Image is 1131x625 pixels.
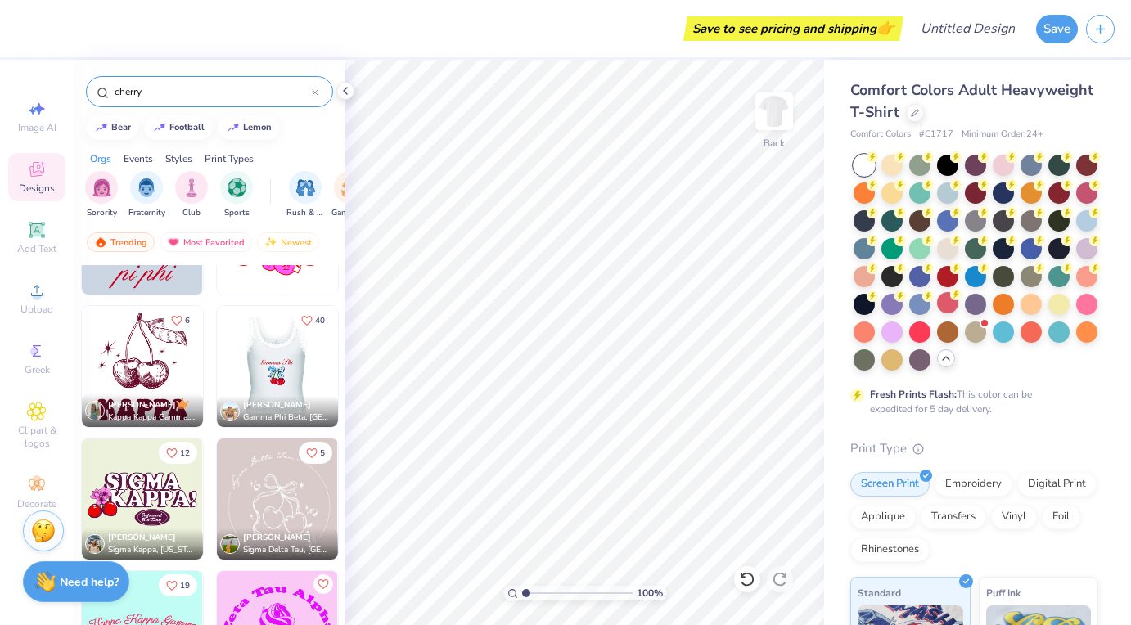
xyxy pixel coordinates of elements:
[220,171,253,219] div: filter for Sports
[17,242,56,255] span: Add Text
[243,399,311,411] span: [PERSON_NAME]
[908,12,1028,45] input: Untitled Design
[113,83,312,100] input: Try "Alpha"
[137,178,155,197] img: Fraternity Image
[169,123,205,132] div: football
[128,207,165,219] span: Fraternity
[160,232,252,252] div: Most Favorited
[180,582,190,590] span: 19
[296,178,315,197] img: Rush & Bid Image
[90,151,111,166] div: Orgs
[315,317,325,325] span: 40
[8,424,65,450] span: Clipart & logos
[313,574,333,594] button: Like
[991,505,1037,529] div: Vinyl
[85,534,105,554] img: Avatar
[108,544,196,556] span: Sigma Kappa, [US_STATE][GEOGRAPHIC_DATA]
[299,442,332,464] button: Like
[264,236,277,248] img: Newest.gif
[128,171,165,219] div: filter for Fraternity
[637,586,663,600] span: 100 %
[124,151,153,166] div: Events
[92,178,111,197] img: Sorority Image
[294,309,332,331] button: Like
[82,438,203,560] img: 677a63e6-8eb5-44f3-a3e0-e344a4df7bdd
[108,411,196,424] span: Kappa Kappa Gamma, [GEOGRAPHIC_DATA]
[257,232,319,252] div: Newest
[180,449,190,457] span: 12
[850,128,911,142] span: Comfort Colors
[128,171,165,219] button: filter button
[764,136,785,151] div: Back
[850,80,1093,122] span: Comfort Colors Adult Heavyweight T-Shirt
[341,178,360,197] img: Game Day Image
[337,438,458,560] img: 3a306405-f485-489a-a182-9f4219f014b8
[331,207,369,219] span: Game Day
[687,16,899,41] div: Save to see pricing and shipping
[159,574,197,596] button: Like
[86,115,138,140] button: bear
[1017,472,1097,497] div: Digital Print
[85,401,105,420] img: Avatar
[94,236,107,248] img: trending.gif
[286,207,324,219] span: Rush & Bid
[175,171,208,219] button: filter button
[962,128,1043,142] span: Minimum Order: 24 +
[758,95,791,128] img: Back
[850,537,930,562] div: Rhinestones
[220,402,240,421] img: Avatar
[159,442,197,464] button: Like
[286,171,324,219] div: filter for Rush & Bid
[870,387,1071,416] div: This color can be expedited for 5 day delivery.
[331,171,369,219] div: filter for Game Day
[202,306,323,427] img: 2ca7b975-74ce-412f-b71f-85ed0059c884
[243,544,331,556] span: Sigma Delta Tau, [GEOGRAPHIC_DATA]
[850,505,916,529] div: Applique
[919,128,953,142] span: # C1717
[82,306,203,427] img: dc4fb4ae-a21f-4558-9390-47cb9c5bcfe4
[850,439,1098,458] div: Print Type
[176,397,189,410] img: topCreatorCrown.gif
[224,207,250,219] span: Sports
[858,584,901,601] span: Standard
[87,232,155,252] div: Trending
[144,115,212,140] button: football
[182,207,201,219] span: Club
[286,171,324,219] button: filter button
[18,121,56,134] span: Image AI
[85,171,118,219] div: filter for Sorority
[320,449,325,457] span: 5
[220,171,253,219] button: filter button
[331,171,369,219] button: filter button
[850,472,930,497] div: Screen Print
[175,171,208,219] div: filter for Club
[243,411,331,424] span: Gamma Phi Beta, [GEOGRAPHIC_DATA][US_STATE]
[20,303,53,316] span: Upload
[1036,15,1078,43] button: Save
[167,236,180,248] img: most_fav.gif
[153,123,166,133] img: trend_line.gif
[1042,505,1080,529] div: Foil
[227,123,240,133] img: trend_line.gif
[108,532,176,543] span: [PERSON_NAME]
[243,123,272,132] div: lemon
[986,584,1021,601] span: Puff Ink
[216,306,337,427] img: da66e2f6-4f58-42b9-afff-0995749b00cf
[17,497,56,510] span: Decorate
[205,151,254,166] div: Print Types
[876,18,894,38] span: 👉
[165,151,192,166] div: Styles
[921,505,986,529] div: Transfers
[202,438,323,560] img: de1285e4-434e-42e2-aa77-36374b52cb27
[182,178,201,197] img: Club Image
[111,123,131,132] div: bear
[243,532,311,543] span: [PERSON_NAME]
[25,363,50,376] span: Greek
[87,207,117,219] span: Sorority
[220,534,240,554] img: Avatar
[60,574,119,590] strong: Need help?
[935,472,1012,497] div: Embroidery
[95,123,108,133] img: trend_line.gif
[870,388,957,401] strong: Fresh Prints Flash:
[19,182,55,195] span: Designs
